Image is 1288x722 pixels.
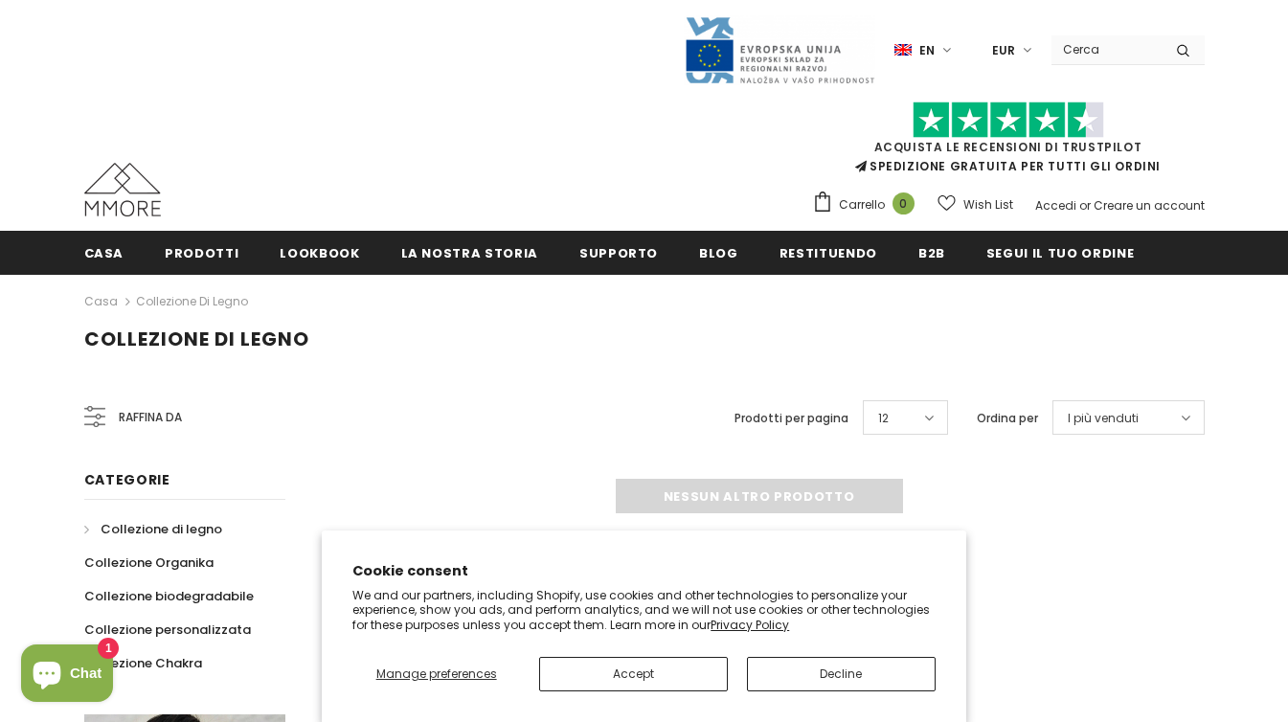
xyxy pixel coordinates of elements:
[894,42,912,58] img: i-lang-1.png
[84,546,214,579] a: Collezione Organika
[711,617,789,633] a: Privacy Policy
[84,163,161,216] img: Casi MMORE
[352,588,936,633] p: We and our partners, including Shopify, use cookies and other technologies to personalize your ex...
[84,587,254,605] span: Collezione biodegradabile
[165,244,238,262] span: Prodotti
[136,293,248,309] a: Collezione di legno
[878,409,889,428] span: 12
[918,244,945,262] span: B2B
[352,561,936,581] h2: Cookie consent
[84,620,251,639] span: Collezione personalizzata
[780,231,877,274] a: Restituendo
[579,231,658,274] a: supporto
[84,512,222,546] a: Collezione di legno
[699,244,738,262] span: Blog
[1094,197,1205,214] a: Creare un account
[15,644,119,707] inbox-online-store-chat: Shopify online store chat
[1079,197,1091,214] span: or
[684,41,875,57] a: Javni Razpis
[874,139,1142,155] a: Acquista le recensioni di TrustPilot
[812,191,924,219] a: Carrello 0
[101,520,222,538] span: Collezione di legno
[84,231,124,274] a: Casa
[918,231,945,274] a: B2B
[684,15,875,85] img: Javni Razpis
[839,195,885,214] span: Carrello
[579,244,658,262] span: supporto
[734,409,848,428] label: Prodotti per pagina
[1068,409,1139,428] span: I più venduti
[780,244,877,262] span: Restituendo
[919,41,935,60] span: en
[84,654,202,672] span: Collezione Chakra
[84,244,124,262] span: Casa
[84,470,170,489] span: Categorie
[352,657,520,691] button: Manage preferences
[280,231,359,274] a: Lookbook
[1051,35,1162,63] input: Search Site
[84,553,214,572] span: Collezione Organika
[165,231,238,274] a: Prodotti
[938,188,1013,221] a: Wish List
[401,231,538,274] a: La nostra storia
[84,290,118,313] a: Casa
[986,244,1134,262] span: Segui il tuo ordine
[376,666,497,682] span: Manage preferences
[977,409,1038,428] label: Ordina per
[747,657,936,691] button: Decline
[539,657,728,691] button: Accept
[913,102,1104,139] img: Fidati di Pilot Stars
[963,195,1013,214] span: Wish List
[401,244,538,262] span: La nostra storia
[699,231,738,274] a: Blog
[992,41,1015,60] span: EUR
[1035,197,1076,214] a: Accedi
[986,231,1134,274] a: Segui il tuo ordine
[893,192,915,214] span: 0
[119,407,182,428] span: Raffina da
[84,579,254,613] a: Collezione biodegradabile
[84,646,202,680] a: Collezione Chakra
[84,613,251,646] a: Collezione personalizzata
[84,326,309,352] span: Collezione di legno
[280,244,359,262] span: Lookbook
[812,110,1205,174] span: SPEDIZIONE GRATUITA PER TUTTI GLI ORDINI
